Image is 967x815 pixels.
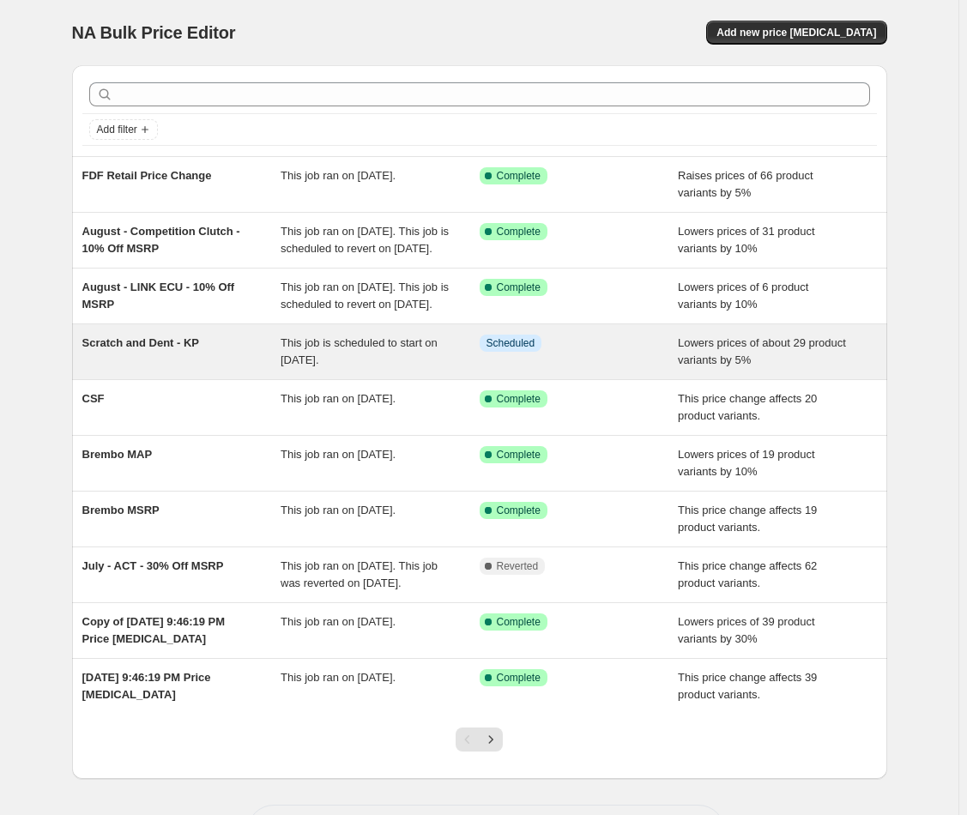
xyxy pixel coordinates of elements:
span: Reverted [497,559,539,573]
button: Add new price [MEDICAL_DATA] [706,21,886,45]
span: This job ran on [DATE]. This job is scheduled to revert on [DATE]. [281,281,449,311]
span: August - LINK ECU - 10% Off MSRP [82,281,235,311]
span: Complete [497,448,541,462]
span: Complete [497,169,541,183]
span: Complete [497,504,541,517]
span: This job ran on [DATE]. [281,448,396,461]
span: Copy of [DATE] 9:46:19 PM Price [MEDICAL_DATA] [82,615,226,645]
span: Complete [497,671,541,685]
span: Complete [497,281,541,294]
span: CSF [82,392,105,405]
span: Lowers prices of about 29 product variants by 5% [678,336,846,366]
span: Scheduled [487,336,535,350]
nav: Pagination [456,727,503,752]
span: FDF Retail Price Change [82,169,212,182]
span: Complete [497,225,541,238]
span: Brembo MAP [82,448,153,461]
span: [DATE] 9:46:19 PM Price [MEDICAL_DATA] [82,671,211,701]
span: This job ran on [DATE]. [281,392,396,405]
span: This job is scheduled to start on [DATE]. [281,336,438,366]
span: This job ran on [DATE]. [281,615,396,628]
span: This price change affects 39 product variants. [678,671,817,701]
span: Add filter [97,123,137,136]
span: This job ran on [DATE]. [281,169,396,182]
span: This job ran on [DATE]. This job is scheduled to revert on [DATE]. [281,225,449,255]
span: This price change affects 19 product variants. [678,504,817,534]
button: Add filter [89,119,158,140]
span: Lowers prices of 39 product variants by 30% [678,615,815,645]
span: Lowers prices of 19 product variants by 10% [678,448,815,478]
span: Scratch and Dent - KP [82,336,200,349]
span: Complete [497,615,541,629]
span: Raises prices of 66 product variants by 5% [678,169,813,199]
span: Lowers prices of 31 product variants by 10% [678,225,815,255]
span: Complete [497,392,541,406]
span: July - ACT - 30% Off MSRP [82,559,224,572]
span: Lowers prices of 6 product variants by 10% [678,281,808,311]
span: This job ran on [DATE]. [281,671,396,684]
span: August - Competition Clutch - 10% Off MSRP [82,225,240,255]
span: This job ran on [DATE]. This job was reverted on [DATE]. [281,559,438,589]
span: Brembo MSRP [82,504,160,516]
span: This price change affects 62 product variants. [678,559,817,589]
span: This price change affects 20 product variants. [678,392,817,422]
span: Add new price [MEDICAL_DATA] [716,26,876,39]
button: Next [479,727,503,752]
span: NA Bulk Price Editor [72,23,236,42]
span: This job ran on [DATE]. [281,504,396,516]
